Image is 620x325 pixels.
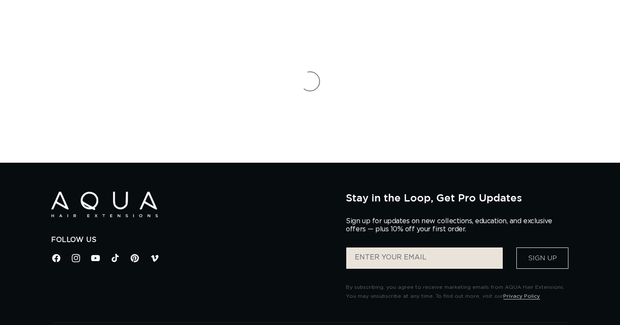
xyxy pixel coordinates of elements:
input: ENTER YOUR EMAIL [346,247,503,269]
button: Sign Up [516,247,568,269]
p: By subscribing, you agree to receive marketing emails from AQUA Hair Extensions. You may unsubscr... [346,283,569,301]
h2: Stay in the Loop, Get Pro Updates [346,192,569,204]
p: Sign up for updates on new collections, education, and exclusive offers — plus 10% off your first... [346,217,559,233]
img: Aqua Hair Extensions [51,192,158,218]
a: Privacy Policy [503,293,540,299]
h2: Follow Us [51,236,333,244]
